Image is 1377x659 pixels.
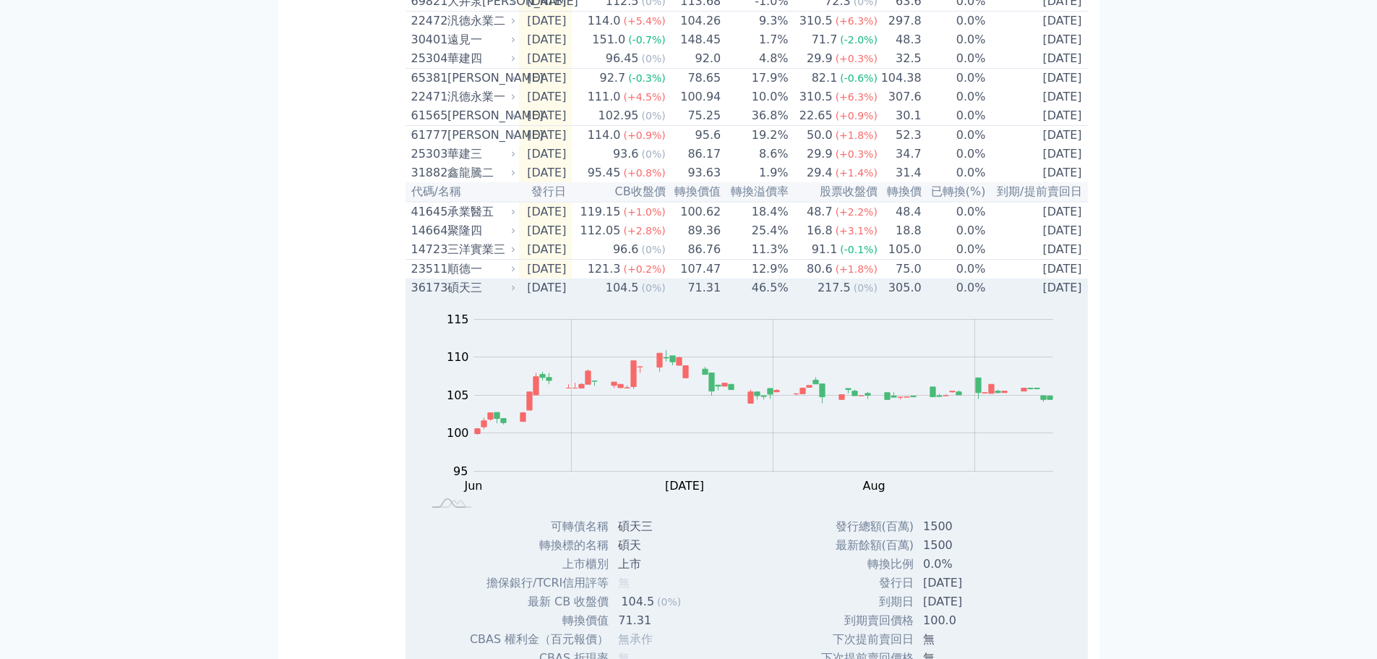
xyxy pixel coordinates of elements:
[585,164,624,182] div: 95.45
[447,107,513,124] div: [PERSON_NAME]
[922,240,987,260] td: 0.0%
[820,536,914,555] td: 最新餘額(百萬)
[519,202,572,221] td: [DATE]
[519,221,572,240] td: [DATE]
[922,202,987,221] td: 0.0%
[987,126,1088,145] td: [DATE]
[411,260,444,278] div: 23511
[609,517,692,536] td: 碩天三
[878,49,922,69] td: 32.5
[447,222,513,239] div: 聚隆四
[721,30,789,49] td: 1.7%
[447,279,513,297] div: 碩天三
[469,555,609,574] td: 上市櫃別
[721,202,789,221] td: 18.4%
[815,279,854,297] div: 217.5
[987,182,1088,202] th: 到期/提前賣回日
[411,203,444,221] div: 41645
[464,479,483,493] tspan: Jun
[721,240,789,260] td: 11.3%
[657,596,681,608] span: (0%)
[628,34,666,46] span: (-0.7%)
[411,12,444,30] div: 22472
[519,69,572,88] td: [DATE]
[878,240,922,260] td: 105.0
[804,50,836,67] div: 29.9
[411,69,444,87] div: 65381
[666,240,722,260] td: 86.76
[797,88,836,106] div: 310.5
[721,279,789,297] td: 46.5%
[804,127,836,144] div: 50.0
[411,50,444,67] div: 25304
[797,12,836,30] div: 310.5
[519,106,572,126] td: [DATE]
[447,350,469,364] tspan: 110
[987,88,1088,106] td: [DATE]
[666,49,722,69] td: 92.0
[666,279,722,297] td: 71.31
[666,88,722,106] td: 100.94
[577,222,623,239] div: 112.05
[878,30,922,49] td: 48.3
[585,88,624,106] div: 111.0
[922,88,987,106] td: 0.0%
[519,88,572,106] td: [DATE]
[836,206,878,218] span: (+2.2%)
[603,279,642,297] div: 104.5
[447,31,513,48] div: 遠見一
[666,69,722,88] td: 78.65
[666,260,722,279] td: 107.47
[469,592,609,611] td: 最新 CB 收盤價
[610,145,642,163] div: 93.6
[585,260,624,278] div: 121.3
[597,69,629,87] div: 92.7
[666,30,722,49] td: 148.45
[623,91,665,103] span: (+4.5%)
[914,630,1024,649] td: 無
[987,240,1088,260] td: [DATE]
[447,12,513,30] div: 汎德永業二
[642,110,666,122] span: (0%)
[721,106,789,126] td: 36.8%
[914,517,1024,536] td: 1500
[914,555,1024,574] td: 0.0%
[439,313,1075,493] g: Chart
[623,15,665,27] span: (+5.4%)
[447,69,513,87] div: [PERSON_NAME]
[721,260,789,279] td: 12.9%
[820,555,914,574] td: 轉換比例
[666,163,722,182] td: 93.63
[878,145,922,163] td: 34.7
[411,241,444,258] div: 14723
[836,129,878,141] span: (+1.8%)
[987,145,1088,163] td: [DATE]
[820,517,914,536] td: 發行總額(百萬)
[609,555,692,574] td: 上市
[987,30,1088,49] td: [DATE]
[878,182,922,202] th: 轉換價
[447,260,513,278] div: 順德一
[836,15,878,27] span: (+6.3%)
[804,222,836,239] div: 16.8
[836,225,878,237] span: (+3.1%)
[585,12,624,30] div: 114.0
[809,31,841,48] div: 71.7
[987,279,1088,297] td: [DATE]
[836,110,878,122] span: (+0.9%)
[878,163,922,182] td: 31.4
[609,536,692,555] td: 碩天
[469,611,609,630] td: 轉換價值
[447,203,513,221] div: 承業醫五
[922,260,987,279] td: 0.0%
[820,574,914,592] td: 發行日
[447,50,513,67] div: 華建四
[721,145,789,163] td: 8.6%
[987,163,1088,182] td: [DATE]
[840,244,878,255] span: (-0.1%)
[721,126,789,145] td: 19.2%
[878,202,922,221] td: 48.4
[447,388,469,402] tspan: 105
[519,12,572,31] td: [DATE]
[447,426,469,440] tspan: 100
